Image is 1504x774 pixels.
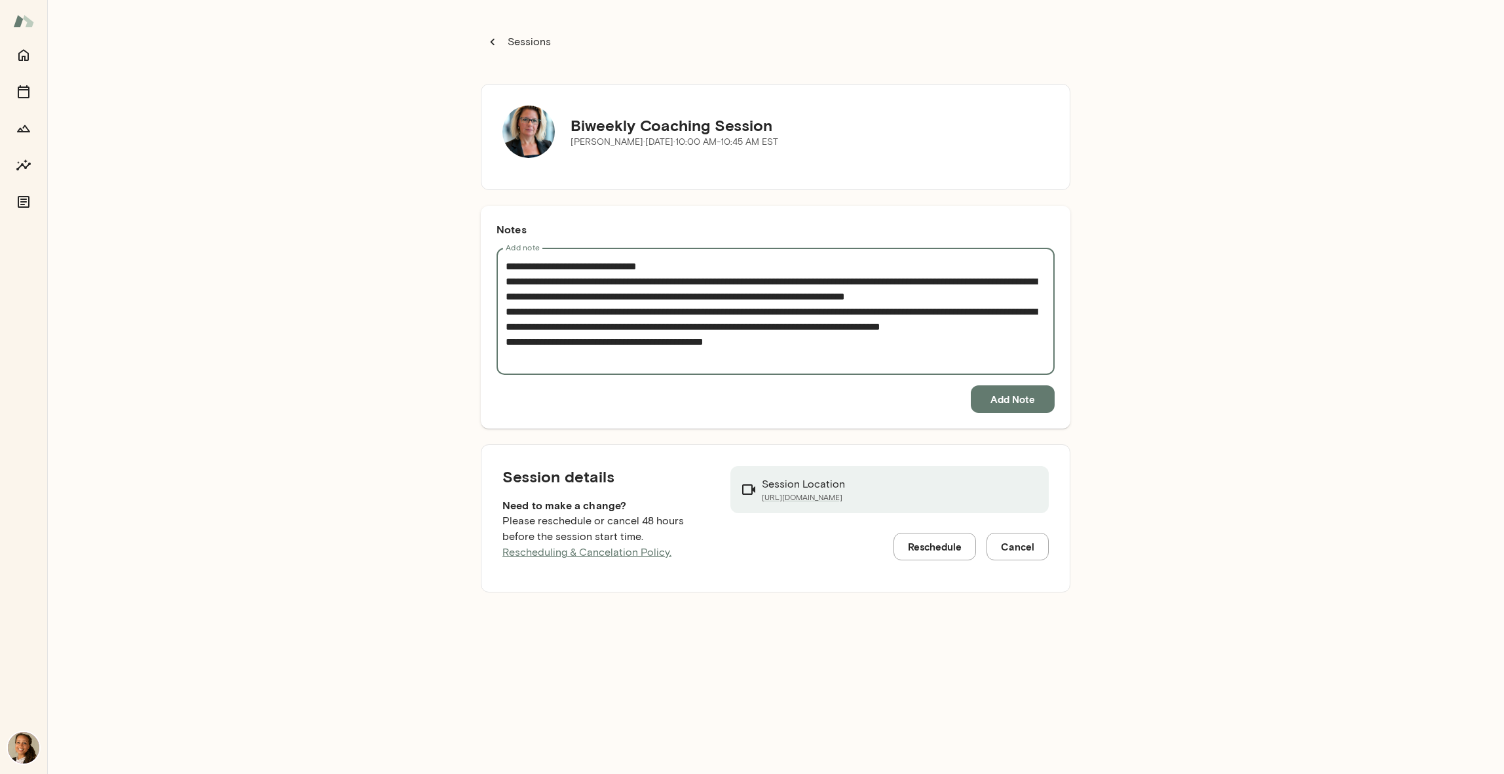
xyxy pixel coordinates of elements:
button: Sessions [481,29,558,55]
h6: Notes [497,222,1055,237]
img: Mento [13,9,34,33]
button: Add Note [971,385,1055,413]
button: Cancel [987,533,1049,560]
button: Home [10,42,37,68]
button: Insights [10,152,37,178]
p: [PERSON_NAME] · [DATE] · 10:00 AM-10:45 AM EST [571,136,778,149]
p: Please reschedule or cancel 48 hours before the session start time. [502,513,709,560]
p: Sessions [505,34,551,50]
button: Reschedule [893,533,976,560]
h5: Session details [502,466,709,487]
a: [URL][DOMAIN_NAME] [762,492,845,503]
h5: Biweekly Coaching Session [571,115,778,136]
img: Jennifer Alvarez [502,106,555,158]
a: Rescheduling & Cancelation Policy. [502,546,671,558]
button: Sessions [10,79,37,105]
button: Growth Plan [10,115,37,142]
h6: Need to make a change? [502,497,709,513]
img: Vasanti Rosado [8,732,39,764]
button: Documents [10,189,37,215]
p: Session Location [762,476,845,492]
label: Add note [506,242,540,253]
